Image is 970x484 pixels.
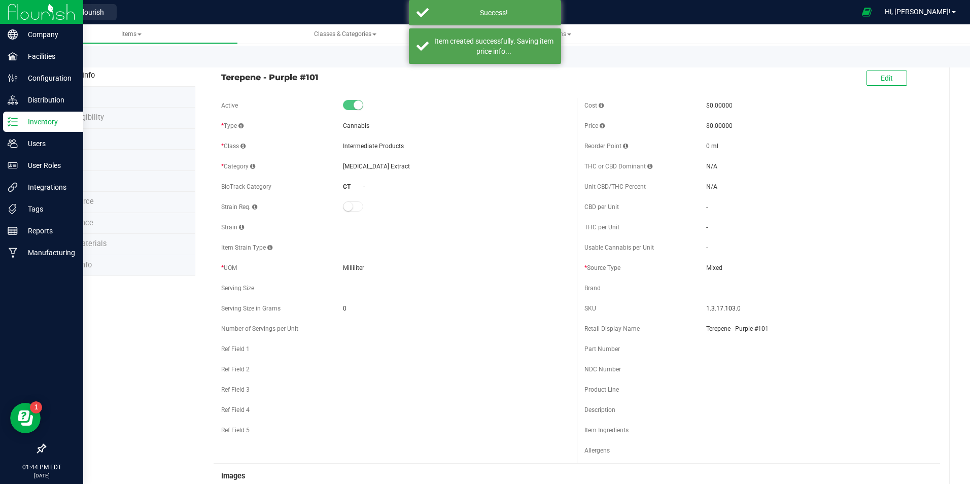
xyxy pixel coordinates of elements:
span: CBD per Unit [584,203,619,211]
p: Reports [18,225,79,237]
button: Edit [867,71,907,86]
p: [DATE] [5,472,79,479]
div: CT [343,182,363,191]
span: Number of Servings per Unit [221,325,298,332]
span: Retail Display Name [584,325,640,332]
span: Items [121,30,142,38]
span: Ref Field 1 [221,345,250,353]
p: Inventory [18,116,79,128]
span: Category [221,163,255,170]
inline-svg: Tags [8,204,18,214]
div: Item created successfully. Saving item price info... [434,36,553,56]
span: Reorder Point [584,143,628,150]
span: $0.00000 [706,122,733,129]
p: User Roles [18,159,79,171]
inline-svg: Reports [8,226,18,236]
p: Distribution [18,94,79,106]
span: Product Line [584,386,619,393]
span: Allergens [584,447,610,454]
span: THC or CBD Dominant [584,163,652,170]
span: Hi, [PERSON_NAME]! [885,8,951,16]
p: Integrations [18,181,79,193]
span: Terepene - Purple #101 [221,71,569,83]
span: Item Ingredients [584,427,629,434]
span: - [363,183,365,190]
span: Intermediate Products [343,143,404,150]
span: Strain [221,224,244,231]
span: 0 [343,304,569,313]
span: NDC Number [584,366,621,373]
span: N/A [706,183,717,190]
span: Strain Req. [221,203,257,211]
p: Configuration [18,72,79,84]
span: Class [221,143,246,150]
span: [MEDICAL_DATA] Extract [343,163,410,170]
inline-svg: Inventory [8,117,18,127]
span: Active [221,102,238,109]
span: Open Ecommerce Menu [855,2,878,22]
inline-svg: Configuration [8,73,18,83]
span: Ref Field 5 [221,427,250,434]
span: Cost [584,102,604,109]
span: Classes & Categories [314,30,376,38]
span: Ref Field 2 [221,366,250,373]
span: N/A [706,163,717,170]
span: $0.00000 [706,102,733,109]
span: Brand [584,285,601,292]
h3: Images [221,472,932,480]
span: Usable Cannabis per Unit [584,244,654,251]
inline-svg: Users [8,139,18,149]
span: Description [584,406,615,413]
span: Source Type [584,264,620,271]
span: Milliliter [343,264,364,271]
inline-svg: Company [8,29,18,40]
p: Facilities [18,50,79,62]
span: 0 ml [706,143,718,150]
span: Terepene - Purple #101 [706,324,932,333]
span: BioTrack Category [221,183,271,190]
inline-svg: User Roles [8,160,18,170]
div: Success! [434,8,553,18]
p: 01:44 PM EDT [5,463,79,472]
p: Users [18,137,79,150]
span: Serving Size in Grams [221,305,281,312]
p: Tags [18,203,79,215]
p: Company [18,28,79,41]
span: Mixed [706,263,932,272]
span: 1.3.17.103.0 [706,304,932,313]
inline-svg: Facilities [8,51,18,61]
inline-svg: Manufacturing [8,248,18,258]
inline-svg: Distribution [8,95,18,105]
span: Unit CBD/THC Percent [584,183,646,190]
inline-svg: Integrations [8,182,18,192]
span: Serving Size [221,285,254,292]
iframe: Resource center unread badge [30,401,42,413]
span: Ref Field 4 [221,406,250,413]
span: Type [221,122,244,129]
span: - [706,244,708,251]
span: Ref Field 3 [221,386,250,393]
span: - [706,203,708,211]
iframe: Resource center [10,403,41,433]
span: Price [584,122,605,129]
span: THC per Unit [584,224,619,231]
span: Item Strain Type [221,244,272,251]
p: Manufacturing [18,247,79,259]
span: - [706,224,708,231]
span: UOM [221,264,237,271]
span: Cannabis [343,122,369,129]
span: Edit [881,74,893,82]
span: Part Number [584,345,620,353]
span: SKU [584,305,596,312]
